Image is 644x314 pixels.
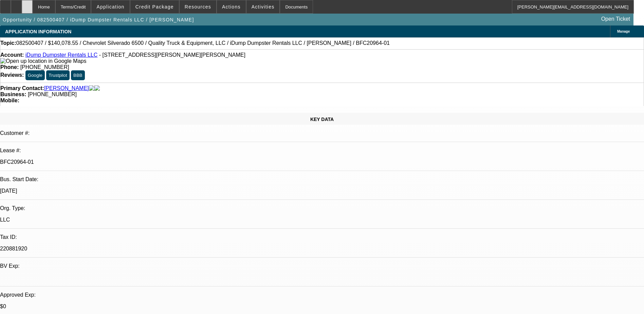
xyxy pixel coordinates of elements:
[180,0,216,13] button: Resources
[217,0,246,13] button: Actions
[25,52,98,58] a: iDump Dumpster Rentals LLC
[185,4,211,10] span: Resources
[0,58,86,64] img: Open up location in Google Maps
[0,72,24,78] strong: Reviews:
[0,52,24,58] strong: Account:
[0,91,26,97] strong: Business:
[71,70,85,80] button: BBB
[0,64,19,70] strong: Phone:
[5,29,71,34] span: APPLICATION INFORMATION
[46,70,69,80] button: Trustpilot
[0,85,44,91] strong: Primary Contact:
[44,85,89,91] a: [PERSON_NAME]
[25,70,45,80] button: Google
[0,58,86,64] a: View Google Maps
[246,0,280,13] button: Activities
[20,64,69,70] span: [PHONE_NUMBER]
[96,4,124,10] span: Application
[94,85,100,91] img: linkedin-icon.png
[91,0,129,13] button: Application
[130,0,179,13] button: Credit Package
[310,117,334,122] span: KEY DATA
[599,13,633,25] a: Open Ticket
[252,4,275,10] span: Activities
[222,4,241,10] span: Actions
[16,40,390,46] span: 082500407 / $140,078.55 / Chevrolet Silverado 6500 / Quality Truck & Equipment, LLC / iDump Dumps...
[617,30,630,33] span: Manage
[3,17,194,22] span: Opportunity / 082500407 / iDump Dumpster Rentals LLC / [PERSON_NAME]
[28,91,77,97] span: [PHONE_NUMBER]
[0,40,16,46] strong: Topic:
[89,85,94,91] img: facebook-icon.png
[0,98,19,103] strong: Mobile:
[99,52,245,58] span: - [STREET_ADDRESS][PERSON_NAME][PERSON_NAME]
[135,4,174,10] span: Credit Package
